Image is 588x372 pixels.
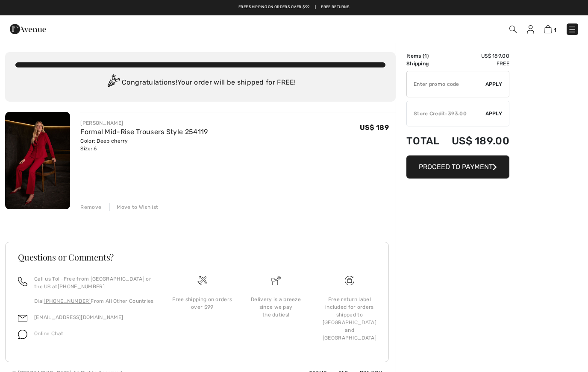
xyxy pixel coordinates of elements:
[315,4,316,10] span: |
[34,331,63,337] span: Online Chat
[197,276,207,285] img: Free shipping on orders over $99
[80,137,208,152] div: Color: Deep cherry Size: 6
[44,298,91,304] a: [PHONE_NUMBER]
[320,296,379,342] div: Free return label included for orders shipped to [GEOGRAPHIC_DATA] and [GEOGRAPHIC_DATA]
[5,112,70,209] img: Formal Mid-Rise Trousers Style 254119
[509,26,517,33] img: Search
[80,203,101,211] div: Remove
[105,74,122,91] img: Congratulation2.svg
[444,52,509,60] td: US$ 189.00
[10,24,46,32] a: 1ère Avenue
[34,275,155,290] p: Call us Toll-Free from [GEOGRAPHIC_DATA] or the US at
[406,52,444,60] td: Items ( )
[406,126,444,155] td: Total
[544,25,552,33] img: Shopping Bag
[568,25,576,34] img: Menu
[58,284,105,290] a: [PHONE_NUMBER]
[246,296,306,319] div: Delivery is a breeze since we pay the duties!
[109,203,158,211] div: Move to Wishlist
[444,126,509,155] td: US$ 189.00
[360,123,389,132] span: US$ 189
[424,53,427,59] span: 1
[80,119,208,127] div: [PERSON_NAME]
[527,25,534,34] img: My Info
[34,297,155,305] p: Dial From All Other Countries
[544,24,556,34] a: 1
[34,314,123,320] a: [EMAIL_ADDRESS][DOMAIN_NAME]
[18,253,376,261] h3: Questions or Comments?
[407,110,485,117] div: Store Credit: 393.00
[321,4,350,10] a: Free Returns
[407,71,485,97] input: Promo code
[444,60,509,67] td: Free
[485,80,503,88] span: Apply
[406,60,444,67] td: Shipping
[10,21,46,38] img: 1ère Avenue
[419,163,493,171] span: Proceed to Payment
[406,155,509,179] button: Proceed to Payment
[271,276,281,285] img: Delivery is a breeze since we pay the duties!
[554,27,556,33] span: 1
[15,74,385,91] div: Congratulations! Your order will be shipped for FREE!
[18,330,27,339] img: chat
[485,110,503,117] span: Apply
[238,4,310,10] a: Free shipping on orders over $99
[172,296,232,311] div: Free shipping on orders over $99
[18,277,27,286] img: call
[345,276,354,285] img: Free shipping on orders over $99
[80,128,208,136] a: Formal Mid-Rise Trousers Style 254119
[18,313,27,323] img: email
